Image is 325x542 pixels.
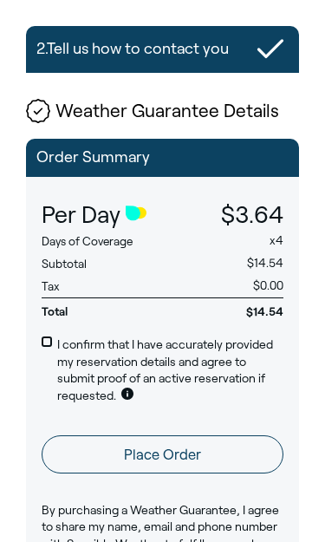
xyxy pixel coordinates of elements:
[42,235,133,248] span: Days of Coverage
[42,280,60,293] span: Tax
[36,31,229,68] h2: 2. Tell us how to contact you
[26,99,299,123] h1: Weather Guarantee Details
[192,297,283,320] span: $14.54
[42,258,87,271] span: Subtotal
[221,202,283,228] span: $3.64
[57,336,283,404] p: I confirm that I have accurately provided my reservation details and agree to submit proof of an ...
[36,149,289,167] p: Order Summary
[42,203,120,229] span: Per Day
[247,257,283,270] span: $14.54
[270,234,283,247] span: x 4
[42,435,283,473] button: Place Order
[26,26,299,73] button: 2.Tell us how to contact you
[253,279,283,292] span: $0.00
[42,297,192,320] span: Total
